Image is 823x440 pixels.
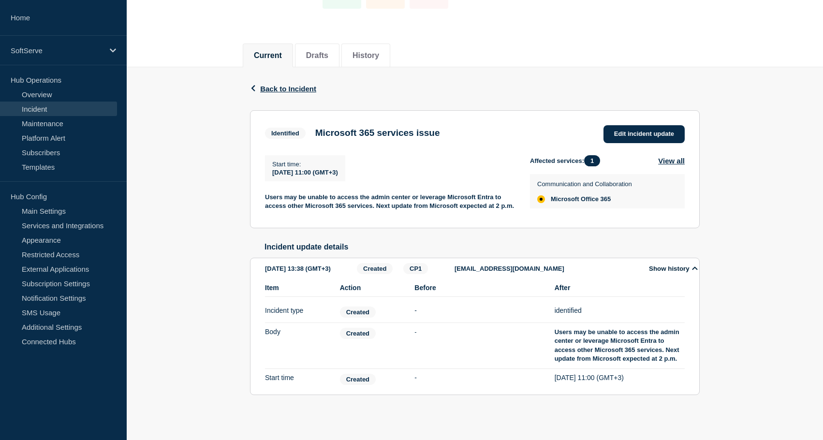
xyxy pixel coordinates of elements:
p: - [414,328,544,337]
span: Microsoft Office 365 [551,195,611,203]
div: affected [537,195,545,203]
div: - [414,307,544,318]
div: [DATE] 13:38 (GMT+3) [265,263,354,274]
p: [EMAIL_ADDRESS][DOMAIN_NAME] [455,265,638,272]
span: Created [340,374,376,385]
span: Created [357,263,393,274]
span: [DATE] 11:00 (GMT+3) [272,169,338,176]
div: [DATE] 11:00 (GMT+3) [555,374,685,385]
p: Communication and Collaboration [537,180,632,188]
span: Back to Incident [260,85,316,93]
div: Start time [265,374,330,385]
strong: Users may be unable to access the admin center or leverage Microsoft Entra to access other Micros... [265,193,514,209]
h2: Incident update details [265,243,700,251]
strong: Users may be unable to access the admin center or leverage Microsoft Entra to access other Micros... [555,328,681,362]
button: Back to Incident [250,85,316,93]
button: Current [254,51,282,60]
button: History [353,51,379,60]
span: 1 [584,155,600,166]
span: Before [414,284,544,292]
p: Start time : [272,161,338,168]
span: Affected services: [530,155,605,166]
span: Created [340,307,376,318]
span: Created [340,328,376,339]
a: Edit incident update [603,125,685,143]
span: After [555,284,685,292]
button: View all [658,155,685,166]
button: Drafts [306,51,328,60]
span: Item [265,284,330,292]
button: Show history [646,264,700,273]
p: SoftServe [11,46,103,55]
span: Identified [265,128,306,139]
span: Edit incident update [614,130,674,137]
span: Action [340,284,405,292]
h3: Microsoft 365 services issue [315,128,440,138]
div: Body [265,328,330,364]
div: identified [555,307,685,318]
span: CP1 [403,263,428,274]
div: - [414,374,544,385]
div: Incident type [265,307,330,318]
